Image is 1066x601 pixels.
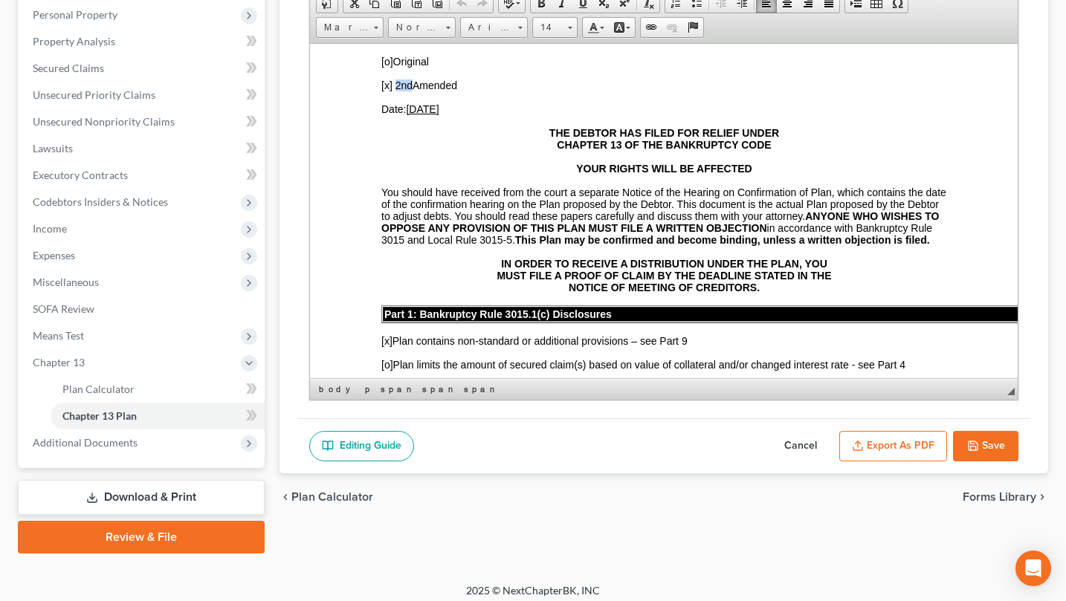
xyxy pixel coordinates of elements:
span: Expenses [33,249,75,261]
span: Unsecured Nonpriority Claims [33,115,175,128]
a: Normal [388,17,456,38]
a: SOFA Review [21,296,265,322]
span: Forms Library [963,491,1036,503]
iframe: Rich Text Editor, document-ckeditor [310,44,1018,378]
a: span element [378,382,418,397]
a: Unsecured Nonpriority Claims [21,108,265,135]
span: 14 [533,18,563,37]
span: Marker [317,18,369,37]
a: Download & Print [18,480,265,515]
a: Executory Contracts [21,162,265,189]
a: Marker [316,17,384,38]
i: chevron_right [1036,491,1048,503]
span: Secured Claims [33,62,104,74]
span: Income [33,222,67,235]
span: Additional Documents [33,436,138,449]
a: Lawsuits [21,135,265,162]
span: Codebtors Insiders & Notices [33,195,168,208]
a: Unlink [662,18,682,37]
a: Anchor [682,18,703,37]
button: Export as PDF [839,431,947,462]
span: Unsecured Priority Claims [33,88,155,101]
a: Editing Guide [309,431,414,462]
span: Executory Contracts [33,169,128,181]
span: Resize [1007,388,1015,395]
a: span element [461,382,501,397]
a: Plan Calculator [51,376,265,403]
a: Arial [460,17,528,38]
i: chevron_left [280,491,291,503]
span: Arial [461,18,513,37]
a: Text Color [583,18,609,37]
a: Unsecured Priority Claims [21,82,265,108]
span: SOFA Review [33,302,94,315]
div: Open Intercom Messenger [1015,550,1051,586]
span: Plan Calculator [62,383,135,395]
button: Cancel [768,431,833,462]
span: Chapter 13 Plan [62,409,137,422]
button: Save [953,431,1018,462]
a: Chapter 13 Plan [51,403,265,429]
a: 14 [532,17,578,38]
span: Lawsuits [33,142,73,155]
button: Forms Library chevron_right [963,491,1048,503]
a: Secured Claims [21,55,265,82]
span: Property Analysis [33,35,115,48]
span: Personal Property [33,8,117,21]
span: Means Test [33,329,84,342]
a: body element [316,382,361,397]
a: span element [419,382,459,397]
a: Link [641,18,662,37]
a: p element [362,382,376,397]
a: Background Color [609,18,635,37]
span: Normal [389,18,441,37]
span: Chapter 13 [33,356,85,368]
span: Plan Calculator [291,491,373,503]
a: Property Analysis [21,28,265,55]
a: Review & File [18,521,265,553]
span: Miscellaneous [33,276,99,288]
button: chevron_left Plan Calculator [280,491,373,503]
